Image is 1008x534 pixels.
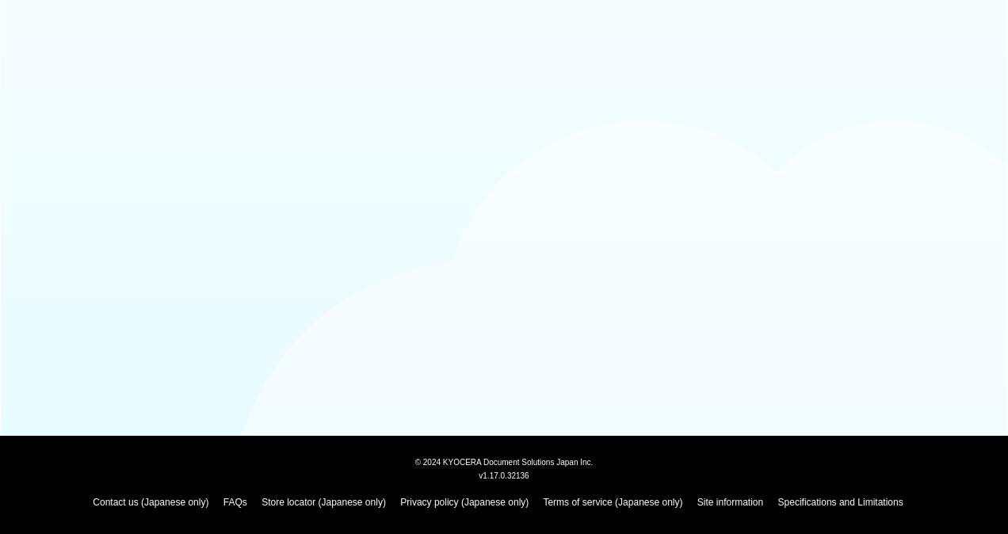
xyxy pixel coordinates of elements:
a: Terms of service (Japanese only) [543,497,682,508]
span: v1.17.0.32136 [479,471,529,480]
a: Specifications and Limitations [778,497,903,508]
a: Contact us (Japanese only) [93,497,208,508]
a: Site information [697,497,763,508]
a: Privacy policy (Japanese only) [400,497,529,508]
a: FAQs [223,497,247,508]
a: Store locator (Japanese only) [262,497,386,508]
span: © 2024 KYOCERA Document Solutions Japan Inc. [415,456,594,467]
